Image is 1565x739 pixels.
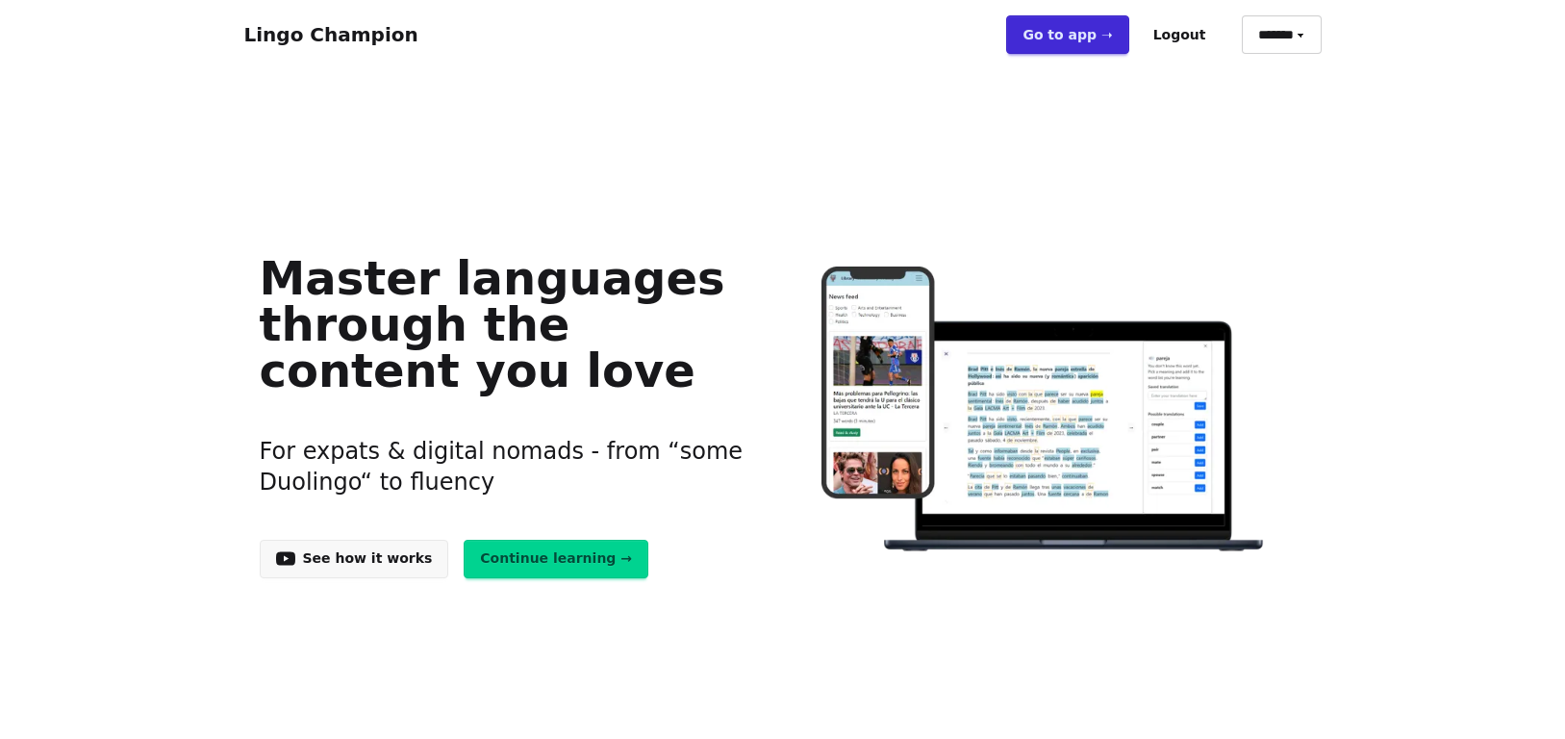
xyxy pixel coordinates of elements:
[244,23,418,46] a: Lingo Champion
[260,413,753,521] h3: For expats & digital nomads - from “some Duolingo“ to fluency
[464,540,648,578] a: Continue learning →
[1006,15,1128,54] a: Go to app ➝
[783,267,1305,554] img: Learn languages online
[1137,15,1223,54] button: Logout
[260,255,753,394] h1: Master languages through the content you love
[260,540,449,578] a: See how it works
